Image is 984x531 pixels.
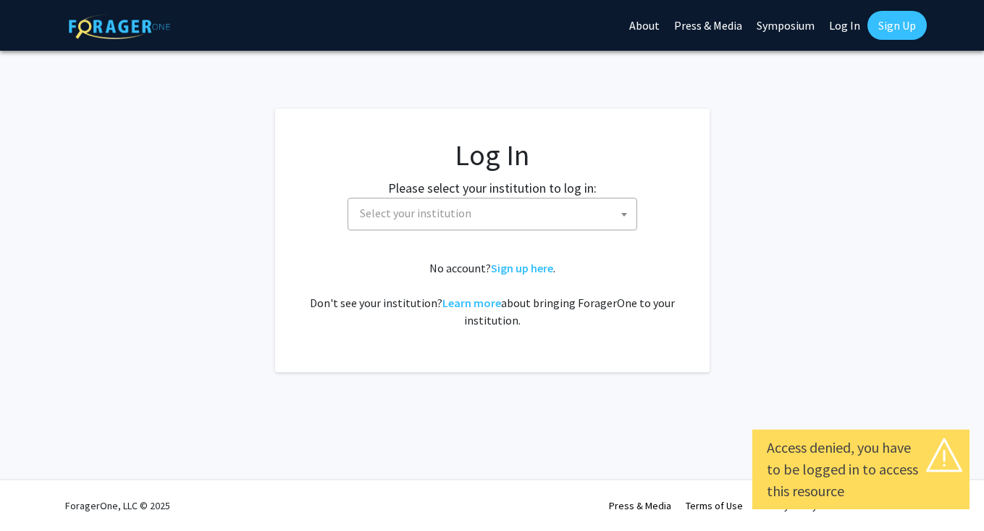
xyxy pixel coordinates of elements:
div: Access denied, you have to be logged in to access this resource [767,437,955,502]
a: Press & Media [609,499,671,512]
img: ForagerOne Logo [69,14,170,39]
span: Select your institution [354,198,636,228]
span: Select your institution [360,206,471,220]
a: Sign Up [867,11,927,40]
a: Terms of Use [686,499,743,512]
a: Sign up here [491,261,553,275]
h1: Log In [304,138,681,172]
span: Select your institution [348,198,637,230]
div: ForagerOne, LLC © 2025 [65,480,170,531]
a: Learn more about bringing ForagerOne to your institution [442,296,501,310]
label: Please select your institution to log in: [388,178,597,198]
div: No account? . Don't see your institution? about bringing ForagerOne to your institution. [304,259,681,329]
